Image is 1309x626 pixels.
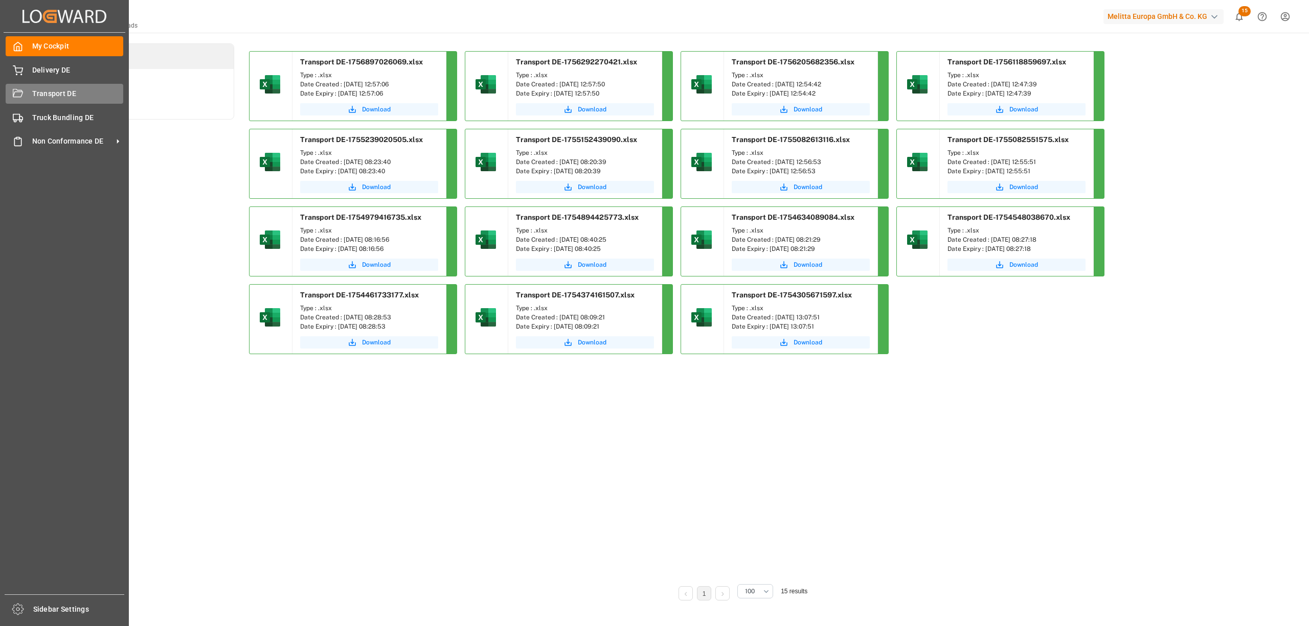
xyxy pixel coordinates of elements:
[473,72,498,97] img: microsoft-excel-2019--v1.png
[300,336,438,349] button: Download
[732,167,870,176] div: Date Expiry : [DATE] 12:56:53
[745,587,755,596] span: 100
[516,103,654,115] button: Download
[737,584,773,598] button: open menu
[6,36,123,56] a: My Cockpit
[732,322,870,331] div: Date Expiry : [DATE] 13:07:51
[33,604,125,615] span: Sidebar Settings
[32,41,124,52] span: My Cockpit
[732,148,870,157] div: Type : .xlsx
[516,181,654,193] a: Download
[300,181,438,193] a: Download
[6,84,123,104] a: Transport DE
[732,103,870,115] a: Download
[300,167,438,176] div: Date Expiry : [DATE] 08:23:40
[6,60,123,80] a: Delivery DE
[1103,9,1224,24] div: Melitta Europa GmbH & Co. KG
[32,112,124,123] span: Truck Bundling DE
[516,244,654,253] div: Date Expiry : [DATE] 08:40:25
[947,58,1066,66] span: Transport DE-1756118859697.xlsx
[362,105,391,114] span: Download
[679,586,693,600] li: Previous Page
[1009,182,1038,192] span: Download
[732,89,870,98] div: Date Expiry : [DATE] 12:54:42
[47,44,234,69] a: Downloads
[715,586,730,600] li: Next Page
[300,291,419,299] span: Transport DE-1754461733177.xlsx
[47,69,234,94] a: Tasks
[300,213,421,221] span: Transport DE-1754979416735.xlsx
[300,304,438,313] div: Type : .xlsx
[732,336,870,349] button: Download
[947,89,1086,98] div: Date Expiry : [DATE] 12:47:39
[732,80,870,89] div: Date Created : [DATE] 12:54:42
[732,181,870,193] button: Download
[473,305,498,330] img: microsoft-excel-2019--v1.png
[732,259,870,271] a: Download
[300,313,438,322] div: Date Created : [DATE] 08:28:53
[1103,7,1228,26] button: Melitta Europa GmbH & Co. KG
[905,150,930,174] img: microsoft-excel-2019--v1.png
[516,135,637,144] span: Transport DE-1755152439090.xlsx
[947,244,1086,253] div: Date Expiry : [DATE] 08:27:18
[578,182,606,192] span: Download
[947,181,1086,193] button: Download
[947,259,1086,271] button: Download
[578,105,606,114] span: Download
[516,336,654,349] button: Download
[732,135,850,144] span: Transport DE-1755082613116.xlsx
[300,244,438,253] div: Date Expiry : [DATE] 08:16:56
[300,226,438,235] div: Type : .xlsx
[1238,6,1251,16] span: 15
[47,94,234,119] a: Activity
[300,80,438,89] div: Date Created : [DATE] 12:57:06
[258,305,282,330] img: microsoft-excel-2019--v1.png
[300,135,423,144] span: Transport DE-1755239020505.xlsx
[516,291,635,299] span: Transport DE-1754374161507.xlsx
[258,227,282,252] img: microsoft-excel-2019--v1.png
[362,338,391,347] span: Download
[516,322,654,331] div: Date Expiry : [DATE] 08:09:21
[947,103,1086,115] a: Download
[947,167,1086,176] div: Date Expiry : [DATE] 12:55:51
[516,148,654,157] div: Type : .xlsx
[1228,5,1251,28] button: show 15 new notifications
[300,235,438,244] div: Date Created : [DATE] 08:16:56
[362,260,391,269] span: Download
[6,107,123,127] a: Truck Bundling DE
[516,259,654,271] a: Download
[32,88,124,99] span: Transport DE
[516,71,654,80] div: Type : .xlsx
[905,72,930,97] img: microsoft-excel-2019--v1.png
[258,150,282,174] img: microsoft-excel-2019--v1.png
[732,226,870,235] div: Type : .xlsx
[516,89,654,98] div: Date Expiry : [DATE] 12:57:50
[32,136,113,147] span: Non Conformance DE
[947,226,1086,235] div: Type : .xlsx
[300,157,438,167] div: Date Created : [DATE] 08:23:40
[689,227,714,252] img: microsoft-excel-2019--v1.png
[732,244,870,253] div: Date Expiry : [DATE] 08:21:29
[732,58,854,66] span: Transport DE-1756205682356.xlsx
[578,260,606,269] span: Download
[689,150,714,174] img: microsoft-excel-2019--v1.png
[516,213,639,221] span: Transport DE-1754894425773.xlsx
[516,304,654,313] div: Type : .xlsx
[300,89,438,98] div: Date Expiry : [DATE] 12:57:06
[947,135,1069,144] span: Transport DE-1755082551575.xlsx
[732,71,870,80] div: Type : .xlsx
[697,586,711,600] li: 1
[300,103,438,115] a: Download
[947,80,1086,89] div: Date Created : [DATE] 12:47:39
[781,588,807,595] span: 15 results
[794,338,822,347] span: Download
